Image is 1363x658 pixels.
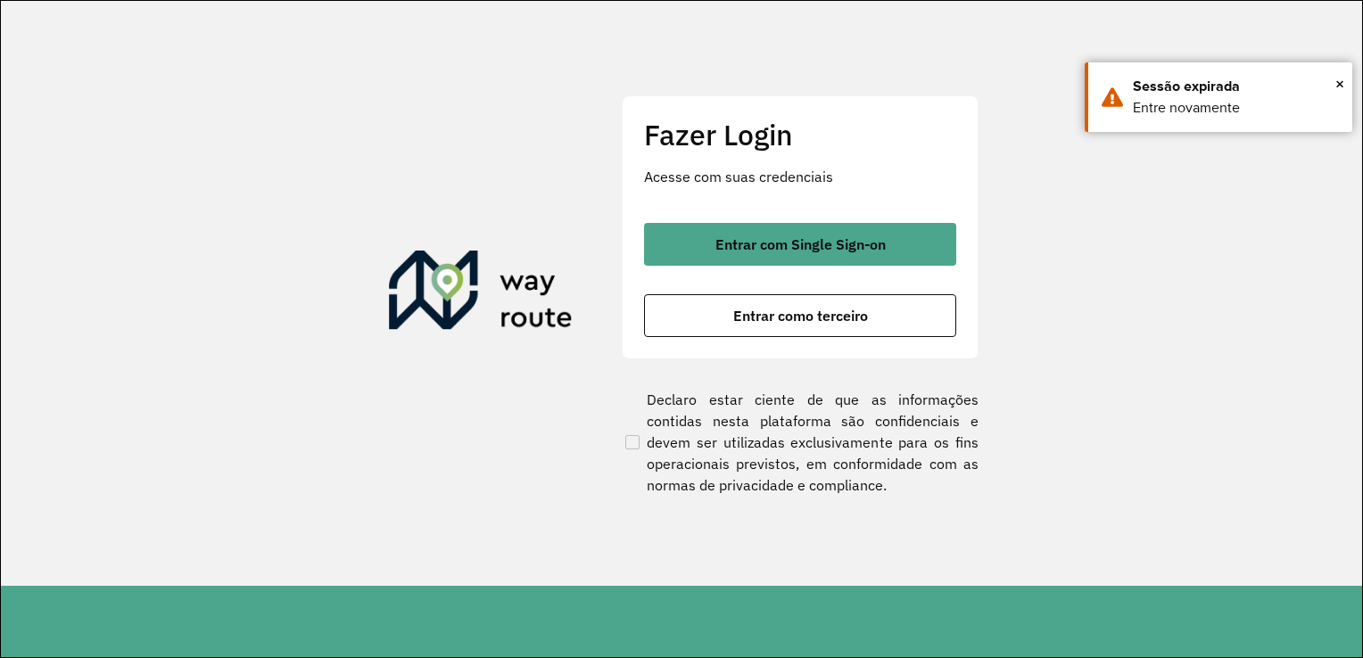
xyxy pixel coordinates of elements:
[1335,70,1344,97] span: ×
[389,251,573,336] img: Roteirizador AmbevTech
[733,308,868,323] span: Entrar como terceiro
[1133,76,1339,97] div: Sessão expirada
[622,389,979,496] label: Declaro estar ciente de que as informações contidas nesta plataforma são confidenciais e devem se...
[644,118,956,152] h2: Fazer Login
[644,294,956,337] button: button
[715,237,886,251] span: Entrar com Single Sign-on
[644,166,956,187] p: Acesse com suas credenciais
[1133,97,1339,119] div: Entre novamente
[644,223,956,266] button: button
[1335,70,1344,97] button: Close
